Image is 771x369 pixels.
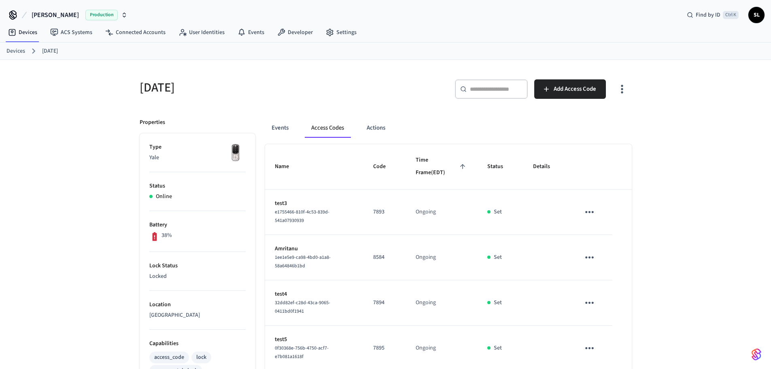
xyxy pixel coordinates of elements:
[275,335,354,344] p: test5
[140,118,165,127] p: Properties
[149,221,246,229] p: Battery
[360,118,392,138] button: Actions
[319,25,363,40] a: Settings
[196,353,206,362] div: lock
[275,199,354,208] p: test3
[265,118,632,138] div: ant example
[275,209,329,224] span: e1755466-810f-4c53-839d-541a07930939
[373,208,396,216] p: 7893
[2,25,44,40] a: Devices
[494,253,502,262] p: Set
[373,253,396,262] p: 8584
[416,154,468,179] span: Time Frame(EDT)
[748,7,765,23] button: SL
[156,192,172,201] p: Online
[32,10,79,20] span: [PERSON_NAME]
[275,160,299,173] span: Name
[494,208,502,216] p: Set
[723,11,739,19] span: Ctrl K
[149,143,246,151] p: Type
[85,10,118,20] span: Production
[305,118,350,138] button: Access Codes
[373,344,396,352] p: 7895
[406,235,478,280] td: Ongoing
[494,344,502,352] p: Set
[373,160,396,173] span: Code
[42,47,58,55] a: [DATE]
[225,143,246,163] img: Yale Assure Touchscreen Wifi Smart Lock, Satin Nickel, Front
[99,25,172,40] a: Connected Accounts
[271,25,319,40] a: Developer
[154,353,184,362] div: access_code
[231,25,271,40] a: Events
[149,262,246,270] p: Lock Status
[6,47,25,55] a: Devices
[275,290,354,299] p: test4
[149,182,246,190] p: Status
[554,84,596,94] span: Add Access Code
[149,311,246,320] p: [GEOGRAPHIC_DATA]
[494,299,502,307] p: Set
[406,190,478,235] td: Ongoing
[275,299,330,315] span: 32dd82ef-c28d-43ca-9065-0411bd0f1941
[373,299,396,307] p: 7894
[44,25,99,40] a: ACS Systems
[161,231,172,240] p: 38%
[149,272,246,281] p: Locked
[140,79,381,96] h5: [DATE]
[749,8,764,22] span: SL
[275,245,354,253] p: Amritanu
[265,118,295,138] button: Events
[275,345,329,360] span: 0f30368e-756b-4750-acf7-e7b081a1618f
[680,8,745,22] div: Find by IDCtrl K
[533,160,561,173] span: Details
[406,280,478,326] td: Ongoing
[752,348,761,361] img: SeamLogoGradient.69752ec5.svg
[149,301,246,309] p: Location
[534,79,606,99] button: Add Access Code
[275,254,331,269] span: 1ee1e5e9-ca98-4bd0-a1a8-58a64846b1bd
[696,11,720,19] span: Find by ID
[172,25,231,40] a: User Identities
[149,154,246,162] p: Yale
[149,339,246,348] p: Capabilities
[487,160,514,173] span: Status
